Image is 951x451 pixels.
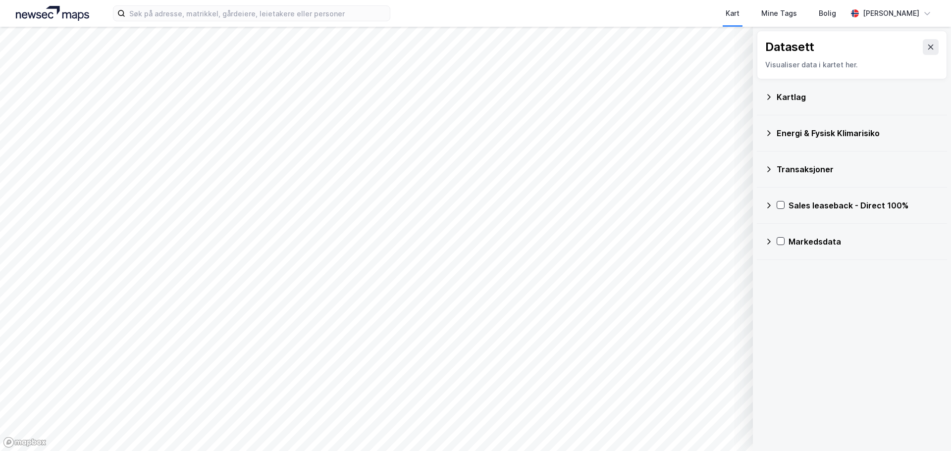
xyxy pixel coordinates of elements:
div: Energi & Fysisk Klimarisiko [777,127,939,139]
input: Søk på adresse, matrikkel, gårdeiere, leietakere eller personer [125,6,390,21]
img: logo.a4113a55bc3d86da70a041830d287a7e.svg [16,6,89,21]
div: Bolig [819,7,836,19]
div: Mine Tags [761,7,797,19]
div: Sales leaseback - Direct 100% [789,200,939,211]
div: Datasett [765,39,814,55]
div: Transaksjoner [777,163,939,175]
iframe: Chat Widget [901,403,951,451]
div: Visualiser data i kartet her. [765,59,939,71]
a: Mapbox homepage [3,437,47,448]
div: [PERSON_NAME] [863,7,919,19]
div: Markedsdata [789,236,939,248]
div: Kart [726,7,740,19]
div: Kartlag [777,91,939,103]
